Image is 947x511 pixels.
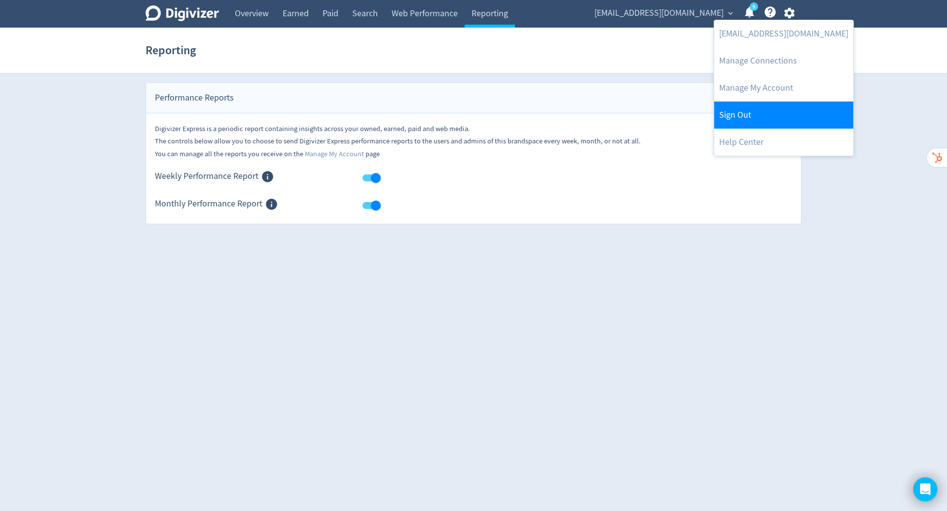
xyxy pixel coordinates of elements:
a: Log out [714,102,853,129]
a: Help Center [714,129,853,156]
a: Manage Connections [714,47,853,74]
div: Open Intercom Messenger [913,477,937,501]
a: [EMAIL_ADDRESS][DOMAIN_NAME] [714,20,853,47]
a: Manage My Account [714,74,853,102]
